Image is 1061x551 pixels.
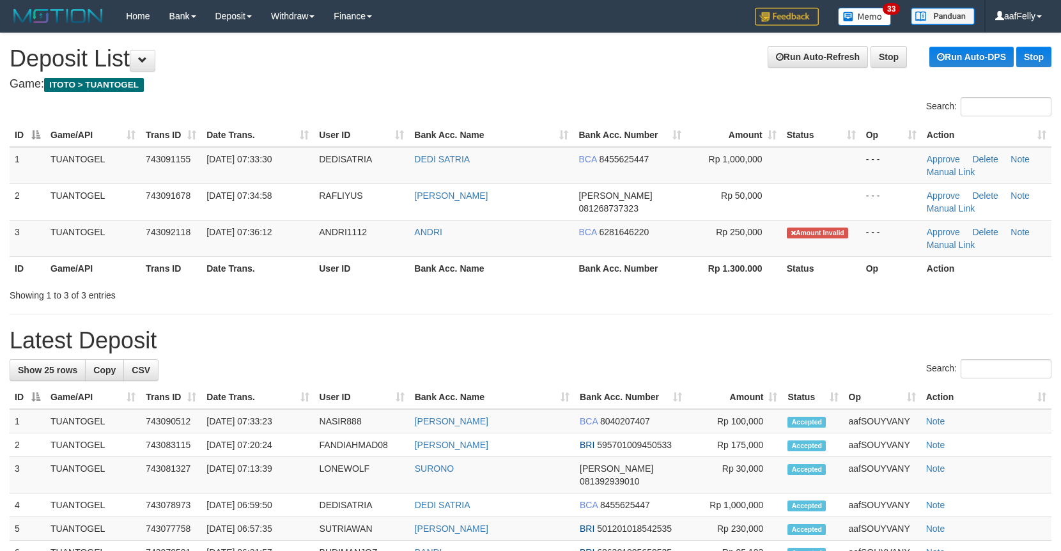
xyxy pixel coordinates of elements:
span: Rp 1,000,000 [709,154,763,164]
span: BRI [580,440,594,450]
span: Copy 8455625447 to clipboard [599,154,649,164]
a: Manual Link [927,240,975,250]
td: - - - [861,220,922,256]
span: Accepted [787,524,826,535]
th: User ID [314,256,409,280]
span: Rp 250,000 [716,227,762,237]
td: aafSOUYVANY [844,409,921,433]
h4: Game: [10,78,1051,91]
span: Copy 081268737323 to clipboard [578,203,638,213]
span: Copy [93,365,116,375]
th: Status: activate to sort column ascending [782,123,861,147]
th: Action: activate to sort column ascending [921,385,1051,409]
span: DEDISATRIA [319,154,372,164]
span: Rp 50,000 [721,190,763,201]
div: Showing 1 to 3 of 3 entries [10,284,433,302]
th: Amount: activate to sort column ascending [687,385,782,409]
td: TUANTOGEL [45,409,141,433]
td: [DATE] 07:33:23 [201,409,314,433]
td: 743083115 [141,433,201,457]
td: 3 [10,220,45,256]
td: 743078973 [141,493,201,517]
a: Note [926,500,945,510]
th: ID [10,256,45,280]
td: 2 [10,183,45,220]
input: Search: [961,359,1051,378]
a: Stop [871,46,907,68]
a: Note [926,440,945,450]
td: 743090512 [141,409,201,433]
th: Bank Acc. Number: activate to sort column ascending [573,123,686,147]
span: Copy 081392939010 to clipboard [580,476,639,486]
a: Note [1011,227,1030,237]
span: CSV [132,365,150,375]
td: 5 [10,517,45,541]
h1: Latest Deposit [10,328,1051,353]
span: RAFLIYUS [319,190,362,201]
th: Op: activate to sort column ascending [861,123,922,147]
span: Copy 8040207407 to clipboard [600,416,650,426]
a: SURONO [415,463,454,474]
th: ID: activate to sort column descending [10,123,45,147]
a: DEDI SATRIA [415,500,470,510]
th: Bank Acc. Name [409,256,573,280]
td: Rp 175,000 [687,433,782,457]
td: TUANTOGEL [45,220,141,256]
th: Trans ID: activate to sort column ascending [141,123,201,147]
span: BCA [580,500,598,510]
span: Copy 595701009450533 to clipboard [597,440,672,450]
td: aafSOUYVANY [844,433,921,457]
td: SUTRIAWAN [314,517,410,541]
span: BRI [580,524,594,534]
th: Date Trans.: activate to sort column ascending [201,385,314,409]
span: Show 25 rows [18,365,77,375]
a: Note [1011,190,1030,201]
td: 1 [10,409,45,433]
span: Accepted [787,417,826,428]
a: Note [926,463,945,474]
a: Copy [85,359,124,381]
a: Delete [972,154,998,164]
td: aafSOUYVANY [844,457,921,493]
span: Copy 8455625447 to clipboard [600,500,650,510]
th: Trans ID [141,256,201,280]
a: [PERSON_NAME] [415,524,488,534]
a: Note [926,524,945,534]
img: Button%20Memo.svg [838,8,892,26]
label: Search: [926,97,1051,116]
th: Bank Acc. Number [573,256,686,280]
a: Manual Link [927,167,975,177]
span: Copy 501201018542535 to clipboard [597,524,672,534]
td: [DATE] 07:13:39 [201,457,314,493]
th: ID: activate to sort column descending [10,385,45,409]
th: User ID: activate to sort column ascending [314,123,409,147]
td: aafSOUYVANY [844,517,921,541]
td: - - - [861,147,922,184]
img: MOTION_logo.png [10,6,107,26]
th: Date Trans.: activate to sort column ascending [201,123,314,147]
td: 3 [10,457,45,493]
span: Amount is not matched [787,228,848,238]
a: Run Auto-Refresh [768,46,868,68]
td: DEDISATRIA [314,493,410,517]
span: [DATE] 07:33:30 [206,154,272,164]
span: ITOTO > TUANTOGEL [44,78,144,92]
a: Show 25 rows [10,359,86,381]
span: Copy 6281646220 to clipboard [599,227,649,237]
td: TUANTOGEL [45,183,141,220]
td: aafSOUYVANY [844,493,921,517]
span: Accepted [787,501,826,511]
td: TUANTOGEL [45,493,141,517]
span: [PERSON_NAME] [580,463,653,474]
td: [DATE] 07:20:24 [201,433,314,457]
a: [PERSON_NAME] [415,440,488,450]
td: Rp 30,000 [687,457,782,493]
a: Approve [927,154,960,164]
a: ANDRI [414,227,442,237]
a: Run Auto-DPS [929,47,1014,67]
td: 2 [10,433,45,457]
th: Game/API: activate to sort column ascending [45,123,141,147]
h1: Deposit List [10,46,1051,72]
span: BCA [580,416,598,426]
td: 4 [10,493,45,517]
